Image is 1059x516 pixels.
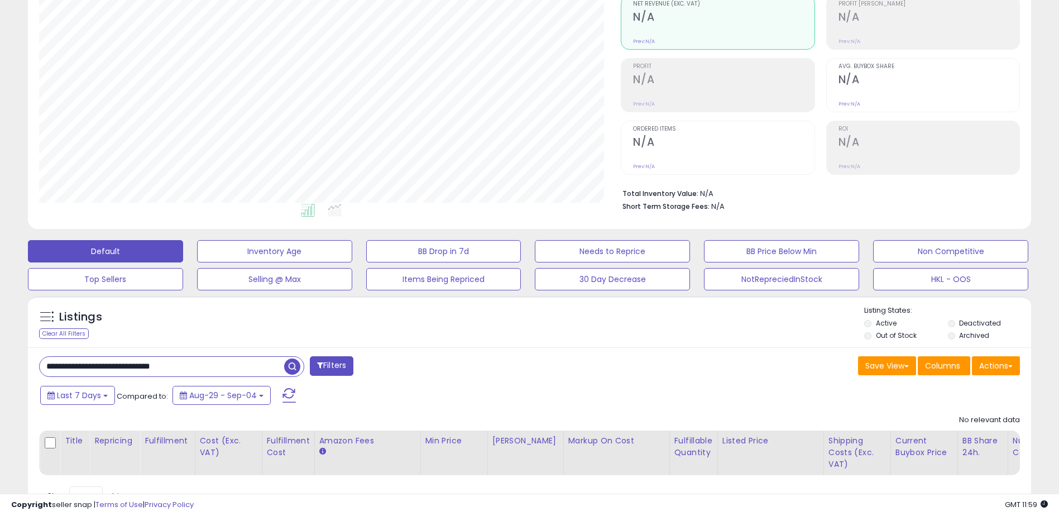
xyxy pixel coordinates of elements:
button: 30 Day Decrease [535,268,690,290]
button: HKL - OOS [873,268,1028,290]
h2: N/A [633,11,814,26]
div: Shipping Costs (Exc. VAT) [828,435,886,470]
span: Last 7 Days [57,390,101,401]
div: No relevant data [959,415,1020,426]
button: Filters [310,356,353,376]
span: Columns [925,360,960,371]
th: The percentage added to the cost of goods (COGS) that forms the calculator for Min & Max prices. [563,431,669,475]
h5: Listings [59,309,102,325]
div: Listed Price [722,435,819,447]
button: Top Sellers [28,268,183,290]
small: Prev: N/A [633,163,655,170]
div: BB Share 24h. [962,435,1003,458]
button: Needs to Reprice [535,240,690,262]
button: Inventory Age [197,240,352,262]
button: Non Competitive [873,240,1028,262]
button: Selling @ Max [197,268,352,290]
div: Fulfillment Cost [267,435,310,458]
button: Default [28,240,183,262]
div: Num of Comp. [1013,435,1053,458]
span: 2025-09-12 11:59 GMT [1005,499,1048,510]
small: Prev: N/A [633,38,655,45]
span: Avg. Buybox Share [838,64,1019,70]
button: Actions [972,356,1020,375]
small: Prev: N/A [838,163,860,170]
a: Privacy Policy [145,499,194,510]
b: Total Inventory Value: [622,189,698,198]
button: Save View [858,356,916,375]
div: [PERSON_NAME] [492,435,559,447]
button: Columns [918,356,970,375]
label: Archived [959,331,989,340]
small: Amazon Fees. [319,447,326,457]
span: Show: entries [47,490,128,501]
button: Aug-29 - Sep-04 [172,386,271,405]
span: Profit [PERSON_NAME] [838,1,1019,7]
h2: N/A [633,73,814,88]
div: Fulfillable Quantity [674,435,713,458]
h2: N/A [838,73,1019,88]
span: Ordered Items [633,126,814,132]
small: Prev: N/A [633,101,655,107]
div: Title [65,435,85,447]
div: Cost (Exc. VAT) [200,435,257,458]
span: Compared to: [117,391,168,402]
small: Prev: N/A [838,101,860,107]
li: N/A [622,186,1012,199]
p: Listing States: [864,305,1031,316]
strong: Copyright [11,499,52,510]
div: Markup on Cost [568,435,665,447]
label: Out of Stock [876,331,917,340]
button: BB Price Below Min [704,240,859,262]
label: Deactivated [959,318,1001,328]
a: Terms of Use [95,499,143,510]
div: Clear All Filters [39,328,89,339]
span: Aug-29 - Sep-04 [189,390,257,401]
button: BB Drop in 7d [366,240,521,262]
div: Fulfillment [145,435,190,447]
span: Profit [633,64,814,70]
div: Min Price [425,435,483,447]
span: N/A [711,201,725,212]
h2: N/A [633,136,814,151]
div: seller snap | | [11,500,194,510]
button: Items Being Repriced [366,268,521,290]
button: NotRepreciedInStock [704,268,859,290]
span: Net Revenue (Exc. VAT) [633,1,814,7]
b: Short Term Storage Fees: [622,202,710,211]
div: Repricing [94,435,135,447]
h2: N/A [838,11,1019,26]
span: ROI [838,126,1019,132]
button: Last 7 Days [40,386,115,405]
h2: N/A [838,136,1019,151]
small: Prev: N/A [838,38,860,45]
div: Amazon Fees [319,435,416,447]
div: Current Buybox Price [895,435,953,458]
label: Active [876,318,897,328]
